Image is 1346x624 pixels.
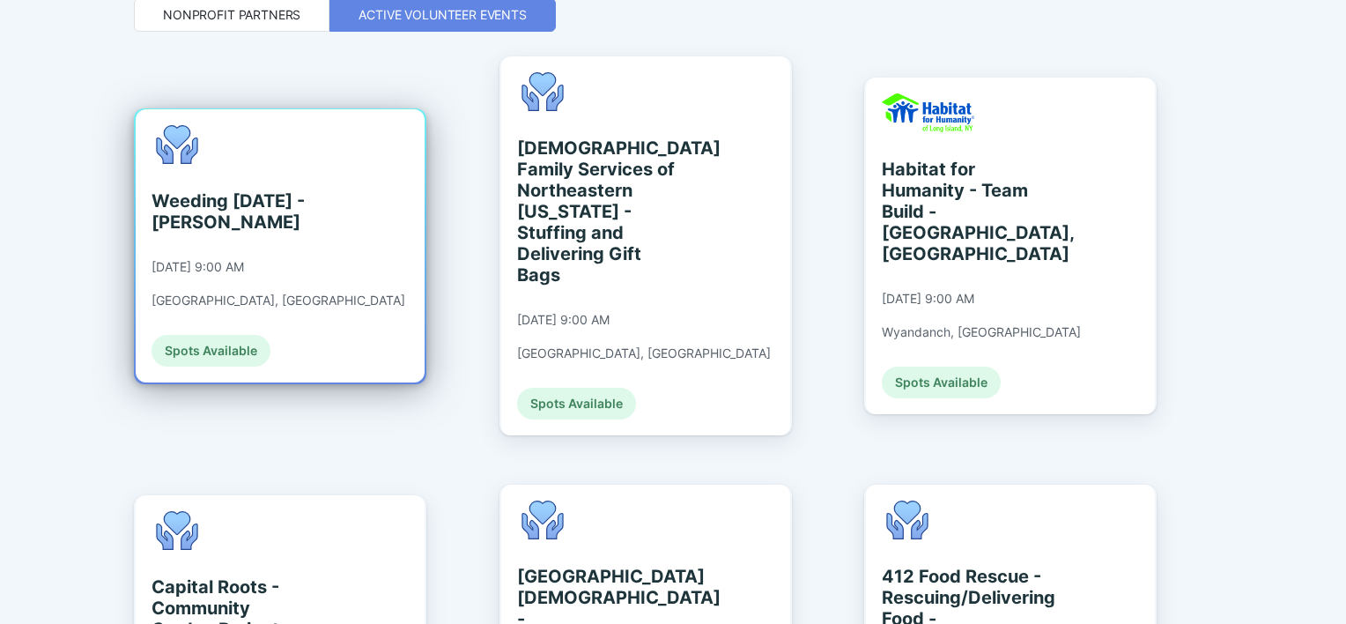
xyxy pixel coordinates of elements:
div: Habitat for Humanity - Team Build - [GEOGRAPHIC_DATA], [GEOGRAPHIC_DATA] [882,159,1043,264]
div: Nonprofit Partners [163,6,300,24]
div: Wyandanch, [GEOGRAPHIC_DATA] [882,324,1081,340]
div: [GEOGRAPHIC_DATA], [GEOGRAPHIC_DATA] [152,293,405,308]
div: Spots Available [152,335,270,367]
div: [DATE] 9:00 AM [517,312,610,328]
div: [GEOGRAPHIC_DATA], [GEOGRAPHIC_DATA] [517,345,771,361]
div: Spots Available [517,388,636,420]
div: [DATE] 9:00 AM [882,291,974,307]
div: [DATE] 9:00 AM [152,259,244,275]
div: Active Volunteer Events [359,6,527,24]
div: Spots Available [882,367,1001,398]
div: Weeding [DATE] - [PERSON_NAME] [152,190,313,233]
div: [DEMOGRAPHIC_DATA] Family Services of Northeastern [US_STATE] - Stuffing and Delivering Gift Bags [517,137,678,286]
